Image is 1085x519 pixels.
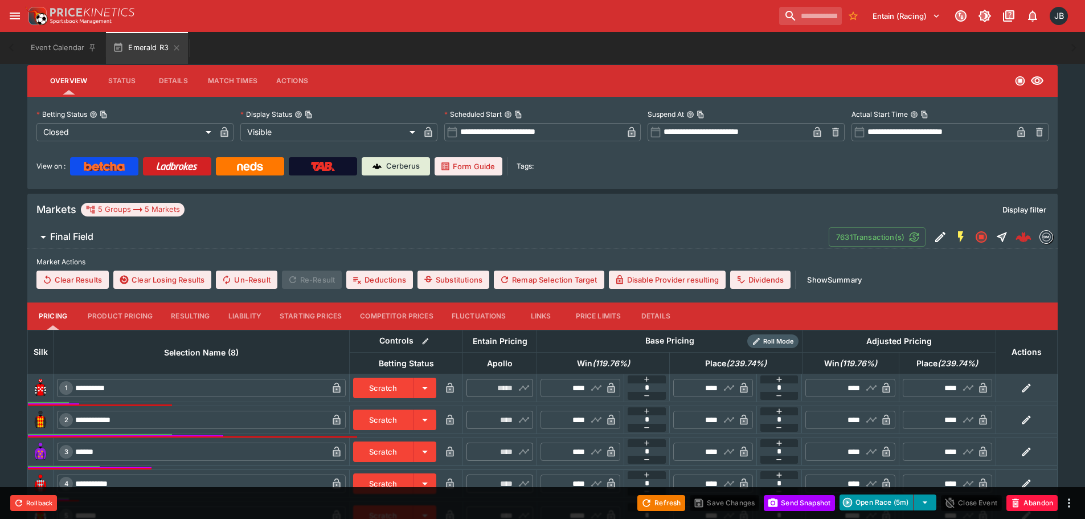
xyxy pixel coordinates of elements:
button: Emerald R3 [106,32,188,64]
div: Base Pricing [641,334,699,348]
button: Event Calendar [24,32,104,64]
button: Dividends [730,271,791,289]
button: Overview [41,67,96,95]
img: PriceKinetics Logo [25,5,48,27]
button: 7631Transaction(s) [829,227,926,247]
button: Final Field [27,226,829,248]
button: Substitutions [417,271,489,289]
button: Send Snapshot [764,495,835,511]
th: Controls [349,330,463,352]
input: search [779,7,842,25]
div: 5 Groups 5 Markets [85,203,180,216]
th: Silk [28,330,54,374]
em: ( 119.76 %) [840,357,877,370]
button: Scheduled StartCopy To Clipboard [504,111,512,118]
img: Sportsbook Management [50,19,112,24]
img: logo-cerberus--red.svg [1016,229,1031,245]
button: Details [630,303,681,330]
h6: Final Field [50,231,93,243]
p: Scheduled Start [444,109,502,119]
button: Status [96,67,148,95]
th: Apollo [463,352,537,374]
img: PriceKinetics [50,8,134,17]
button: ShowSummary [800,271,869,289]
button: Scratch [353,378,414,398]
button: Open Race (5m) [840,495,914,510]
img: betmakers [1040,231,1053,243]
svg: Closed [975,230,988,244]
button: Display StatusCopy To Clipboard [294,111,302,118]
p: Cerberus [386,161,420,172]
label: Tags: [517,157,534,175]
div: Show/hide Price Roll mode configuration. [747,334,799,348]
span: Place(239.74%) [904,357,990,370]
button: Edit Detail [930,227,951,247]
button: Straight [992,227,1012,247]
button: Liability [219,303,271,330]
a: 16081803-6460-45a8-85bb-7f7c2e367f42 [1012,226,1035,248]
button: Refresh [637,495,685,511]
button: Scratch [353,442,414,462]
button: Disable Provider resulting [609,271,726,289]
span: 2 [62,416,71,424]
button: Match Times [199,67,267,95]
div: split button [840,495,936,510]
th: Adjusted Pricing [802,330,996,352]
th: Entain Pricing [463,330,537,352]
button: Copy To Clipboard [100,111,108,118]
span: Win(119.76%) [564,357,642,370]
button: Copy To Clipboard [697,111,705,118]
button: Pricing [27,303,79,330]
button: Fluctuations [443,303,515,330]
img: Ladbrokes [156,162,198,171]
button: Documentation [998,6,1019,26]
p: Betting Status [36,109,87,119]
button: Resulting [162,303,219,330]
em: ( 239.74 %) [937,357,978,370]
button: Actual Start TimeCopy To Clipboard [910,111,918,118]
span: Mark an event as closed and abandoned. [1006,496,1058,508]
button: Abandon [1006,495,1058,511]
em: ( 119.76 %) [592,357,630,370]
div: Josh Brown [1050,7,1068,25]
button: select merge strategy [914,495,936,510]
span: 1 [63,384,70,392]
button: Product Pricing [79,303,162,330]
button: Price Limits [567,303,630,330]
img: TabNZ [311,162,335,171]
button: Select Tenant [866,7,947,25]
a: Form Guide [435,157,502,175]
button: Clear Losing Results [113,271,211,289]
label: Market Actions [36,254,1049,271]
button: Scratch [353,410,414,430]
th: Actions [996,330,1057,374]
label: View on : [36,157,65,175]
img: runner 3 [31,443,50,461]
button: No Bookmarks [844,7,862,25]
span: 3 [62,448,71,456]
span: Win(119.76%) [812,357,890,370]
button: Josh Brown [1046,3,1071,28]
button: Toggle light/dark mode [975,6,995,26]
img: Cerberus [372,162,382,171]
button: open drawer [5,6,25,26]
em: ( 239.74 %) [726,357,767,370]
button: Closed [971,227,992,247]
button: Notifications [1022,6,1043,26]
button: Bulk edit [418,334,433,349]
svg: Visible [1030,74,1044,88]
button: Rollback [10,495,57,511]
p: Suspend At [648,109,684,119]
button: Copy To Clipboard [920,111,928,118]
a: Cerberus [362,157,430,175]
span: Roll Mode [759,337,799,346]
h5: Markets [36,203,76,216]
button: Starting Prices [271,303,351,330]
button: SGM Enabled [951,227,971,247]
span: 4 [62,480,71,488]
button: Remap Selection Target [494,271,604,289]
p: Actual Start Time [851,109,908,119]
button: Copy To Clipboard [305,111,313,118]
img: runner 1 [31,379,50,397]
div: 16081803-6460-45a8-85bb-7f7c2e367f42 [1016,229,1031,245]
